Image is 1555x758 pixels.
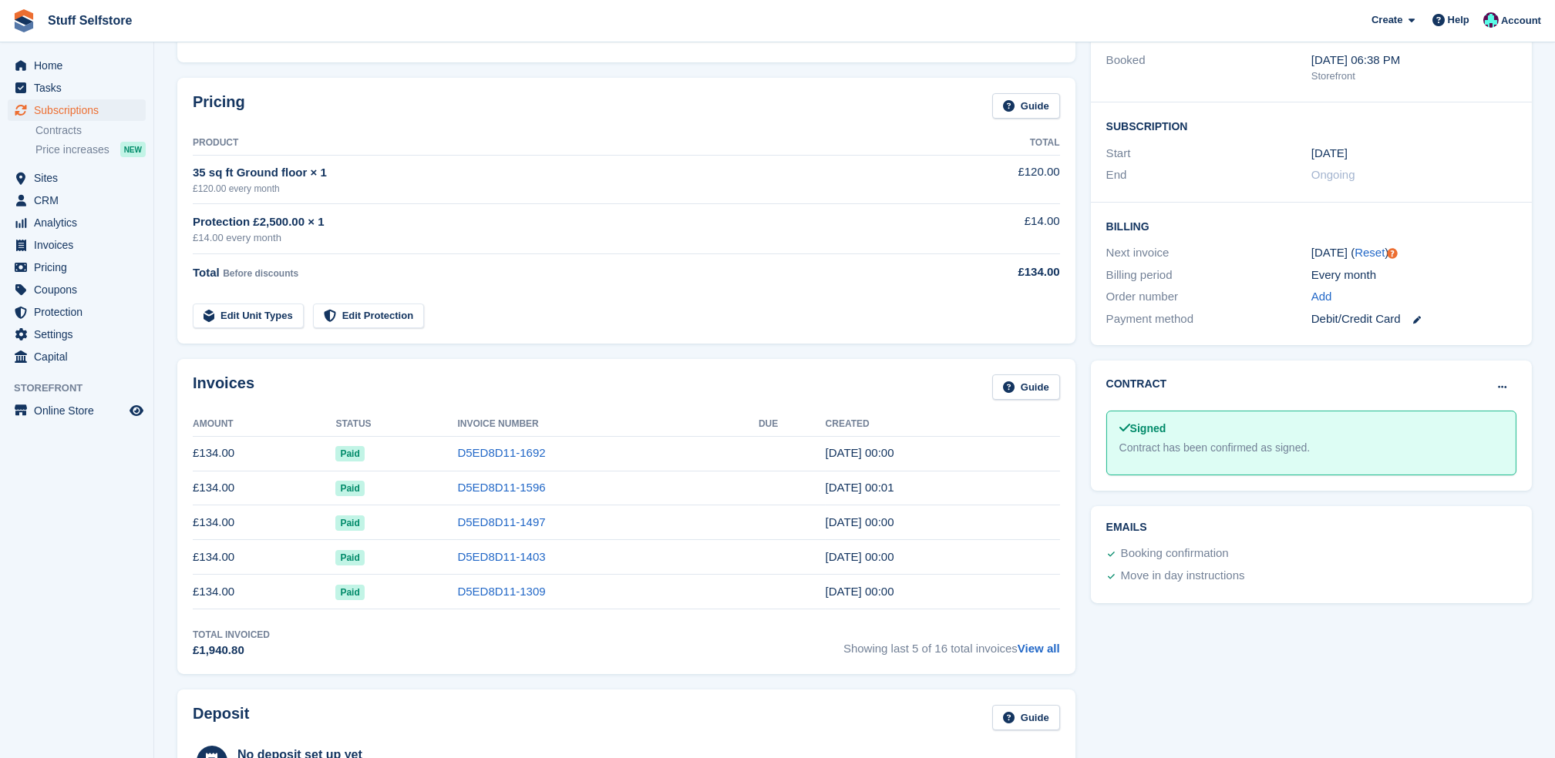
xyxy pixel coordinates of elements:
span: Before discounts [223,268,298,279]
th: Amount [193,412,335,437]
div: Next invoice [1106,244,1311,262]
a: View all [1018,642,1060,655]
td: £120.00 [927,155,1060,203]
span: Help [1448,12,1469,28]
div: NEW [120,142,146,157]
div: £134.00 [927,263,1060,281]
a: Guide [992,374,1060,400]
div: Signed [1119,421,1503,437]
span: Analytics [34,212,126,233]
a: menu [8,324,146,345]
span: Showing last 5 of 16 total invoices [843,628,1060,659]
div: Storefront [1311,69,1516,84]
a: menu [8,257,146,278]
span: Ongoing [1311,168,1355,181]
div: Tooltip anchor [1385,247,1399,260]
a: D5ED8D11-1692 [457,446,545,459]
div: Contract has been confirmed as signed. [1119,440,1503,456]
span: Protection [34,301,126,323]
h2: Billing [1106,218,1516,233]
td: £134.00 [193,436,335,471]
span: Paid [335,515,364,531]
span: Paid [335,446,364,461]
span: Settings [34,324,126,345]
h2: Pricing [193,93,245,119]
span: Price increases [35,143,109,157]
img: stora-icon-8386f47178a22dfd0bd8f6a31ec36ba5ce8667c1dd55bd0f319d3a0aa187defe.svg [12,9,35,32]
a: Guide [992,93,1060,119]
h2: Invoices [193,374,254,400]
a: Preview store [127,401,146,420]
span: Paid [335,481,364,496]
span: Total [193,266,220,279]
th: Total [927,131,1060,156]
a: menu [8,279,146,300]
td: £134.00 [193,471,335,505]
a: menu [8,234,146,256]
td: £134.00 [193,505,335,540]
span: Create [1372,12,1402,28]
h2: Subscription [1106,118,1516,133]
span: CRM [34,189,126,211]
div: Protection £2,500.00 × 1 [193,213,927,231]
a: D5ED8D11-1596 [457,481,545,494]
span: Storefront [14,381,153,396]
div: End [1106,166,1311,184]
span: Coupons [34,279,126,300]
div: Total Invoiced [193,628,270,642]
a: Stuff Selfstore [42,8,138,33]
span: Subscriptions [34,99,126,121]
div: Billing period [1106,267,1311,284]
div: £120.00 every month [193,182,927,196]
div: £14.00 every month [193,230,927,246]
a: Edit Protection [313,304,424,329]
a: D5ED8D11-1403 [457,550,545,563]
a: Guide [992,705,1060,730]
img: Simon Gardner [1483,12,1499,28]
div: Booked [1106,52,1311,84]
span: Invoices [34,234,126,256]
a: Contracts [35,123,146,138]
h2: Contract [1106,376,1167,392]
div: Debit/Credit Card [1311,310,1516,328]
span: Account [1501,13,1541,29]
a: menu [8,400,146,421]
span: Tasks [34,77,126,99]
span: Paid [335,585,364,600]
a: D5ED8D11-1497 [457,515,545,528]
div: £1,940.80 [193,642,270,659]
td: £134.00 [193,575,335,609]
th: Status [335,412,457,437]
a: menu [8,212,146,233]
th: Invoice Number [457,412,759,437]
div: [DATE] ( ) [1311,244,1516,262]
th: Due [759,412,826,437]
a: menu [8,167,146,189]
a: menu [8,55,146,76]
div: Payment method [1106,310,1311,328]
div: 35 sq ft Ground floor × 1 [193,164,927,182]
th: Product [193,131,927,156]
a: Reset [1355,246,1385,259]
span: Paid [335,550,364,565]
time: 2025-07-15 23:00:25 UTC [826,515,894,528]
span: Online Store [34,400,126,421]
a: Price increases NEW [35,141,146,158]
h2: Deposit [193,705,249,730]
th: Created [826,412,1060,437]
span: Pricing [34,257,126,278]
span: Home [34,55,126,76]
a: D5ED8D11-1309 [457,585,545,598]
time: 2025-08-15 23:01:03 UTC [826,481,894,494]
div: Booking confirmation [1121,545,1229,563]
time: 2025-06-15 23:00:35 UTC [826,550,894,563]
time: 2025-09-15 23:00:28 UTC [826,446,894,459]
h2: Emails [1106,522,1516,534]
a: menu [8,189,146,211]
a: menu [8,301,146,323]
a: menu [8,346,146,367]
span: Sites [34,167,126,189]
time: 2025-05-15 23:00:46 UTC [826,585,894,598]
div: [DATE] 06:38 PM [1311,52,1516,69]
a: Add [1311,288,1332,306]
